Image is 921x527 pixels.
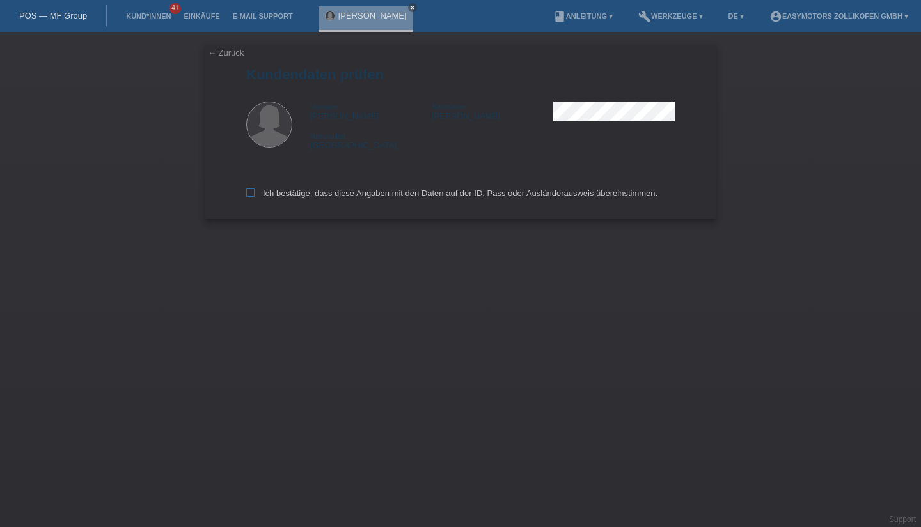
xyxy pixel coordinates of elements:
[246,188,657,198] label: Ich bestätige, dass diese Angaben mit den Daten auf der ID, Pass oder Ausländerausweis übereinsti...
[310,131,432,150] div: [GEOGRAPHIC_DATA]
[310,103,338,111] span: Vorname
[338,11,407,20] a: [PERSON_NAME]
[432,103,466,111] span: Nachname
[169,3,181,14] span: 41
[310,132,345,140] span: Nationalität
[553,10,566,23] i: book
[120,12,177,20] a: Kund*innen
[763,12,915,20] a: account_circleEasymotors Zollikofen GmbH ▾
[638,10,651,23] i: build
[408,3,417,12] a: close
[722,12,750,20] a: DE ▾
[632,12,709,20] a: buildWerkzeuge ▾
[246,66,675,82] h1: Kundendaten prüfen
[226,12,299,20] a: E-Mail Support
[19,11,87,20] a: POS — MF Group
[208,48,244,57] a: ← Zurück
[310,102,432,121] div: [PERSON_NAME]
[547,12,619,20] a: bookAnleitung ▾
[177,12,226,20] a: Einkäufe
[409,4,416,11] i: close
[889,515,916,524] a: Support
[769,10,782,23] i: account_circle
[432,102,553,121] div: [PERSON_NAME]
